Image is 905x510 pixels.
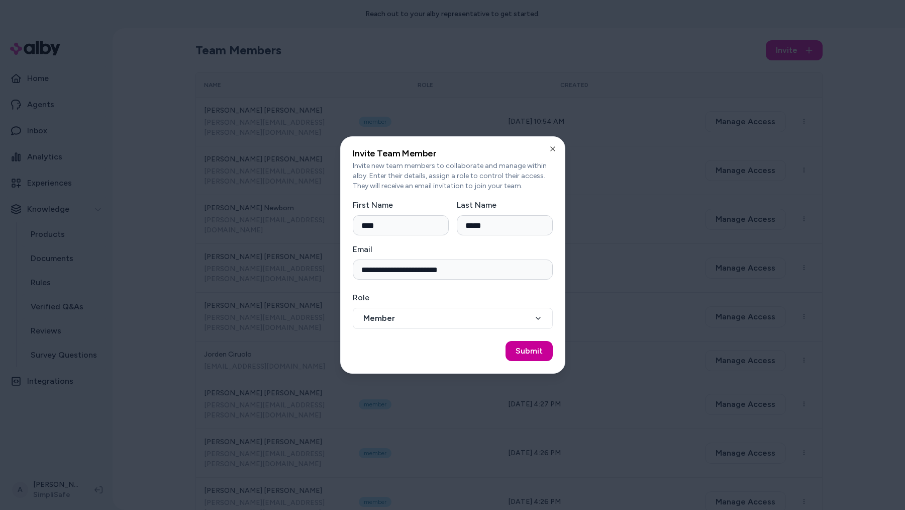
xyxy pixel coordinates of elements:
[353,293,369,302] label: Role
[353,149,553,158] h2: Invite Team Member
[506,341,553,361] button: Submit
[353,161,553,191] p: Invite new team members to collaborate and manage within alby. Enter their details, assign a role...
[353,200,393,210] label: First Name
[353,244,372,254] label: Email
[457,200,496,210] label: Last Name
